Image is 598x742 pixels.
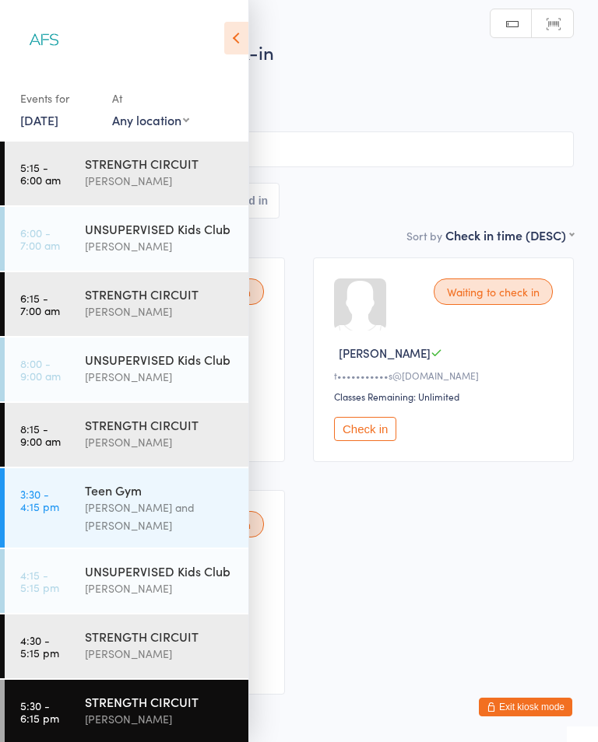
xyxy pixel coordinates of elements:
[5,272,248,336] a: 6:15 -7:00 amSTRENGTH CIRCUIT[PERSON_NAME]
[85,693,235,710] div: STRENGTH CIRCUIT
[20,111,58,128] a: [DATE]
[85,416,235,433] div: STRENGTH CIRCUIT
[5,549,248,613] a: 4:15 -5:15 pmUNSUPERVISED Kids Club[PERSON_NAME]
[85,303,235,320] div: [PERSON_NAME]
[334,390,558,403] div: Classes Remaining: Unlimited
[85,155,235,172] div: STRENGTH CIRCUIT
[20,161,61,186] time: 5:15 - 6:00 am
[85,368,235,386] div: [PERSON_NAME]
[479,698,572,716] button: Exit kiosk mode
[20,699,59,724] time: 5:30 - 6:15 pm
[16,12,74,70] img: Align Fitness Studio
[112,86,189,111] div: At
[85,499,235,534] div: [PERSON_NAME] and [PERSON_NAME]
[445,226,574,243] div: Check in time (DESC)
[24,88,550,103] span: [PERSON_NAME]
[112,111,189,128] div: Any location
[85,351,235,368] div: UNSUPERVISED Kids Club
[85,628,235,645] div: STRENGTH CIRCUIT
[20,488,59,513] time: 3:30 - 4:15 pm
[406,228,442,243] label: Sort by
[85,220,235,237] div: UNSUPERVISED Kids Club
[20,422,61,447] time: 8:15 - 9:00 am
[20,357,61,382] time: 8:00 - 9:00 am
[20,634,59,659] time: 4:30 - 5:15 pm
[24,131,574,167] input: Search
[20,86,97,111] div: Events for
[85,433,235,451] div: [PERSON_NAME]
[334,417,396,441] button: Check in
[85,172,235,190] div: [PERSON_NAME]
[20,292,60,317] time: 6:15 - 7:00 am
[24,103,574,119] span: Gym Floor
[5,468,248,548] a: 3:30 -4:15 pmTeen Gym[PERSON_NAME] and [PERSON_NAME]
[85,285,235,303] div: STRENGTH CIRCUIT
[24,72,550,88] span: [DATE] 5:30pm
[5,614,248,678] a: 4:30 -5:15 pmSTRENGTH CIRCUIT[PERSON_NAME]
[5,403,248,467] a: 8:15 -9:00 amSTRENGTH CIRCUIT[PERSON_NAME]
[20,226,60,251] time: 6:00 - 7:00 am
[5,142,248,205] a: 5:15 -6:00 amSTRENGTH CIRCUIT[PERSON_NAME]
[24,39,574,65] h2: STRENGTH CIRCUIT Check-in
[85,481,235,499] div: Teen Gym
[339,345,431,361] span: [PERSON_NAME]
[85,237,235,255] div: [PERSON_NAME]
[5,207,248,271] a: 6:00 -7:00 amUNSUPERVISED Kids Club[PERSON_NAME]
[85,562,235,579] div: UNSUPERVISED Kids Club
[5,338,248,401] a: 8:00 -9:00 amUNSUPERVISED Kids Club[PERSON_NAME]
[85,710,235,728] div: [PERSON_NAME]
[20,569,59,593] time: 4:15 - 5:15 pm
[334,369,558,382] div: t•••••••••••s@[DOMAIN_NAME]
[85,579,235,597] div: [PERSON_NAME]
[85,645,235,663] div: [PERSON_NAME]
[434,278,553,305] div: Waiting to check in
